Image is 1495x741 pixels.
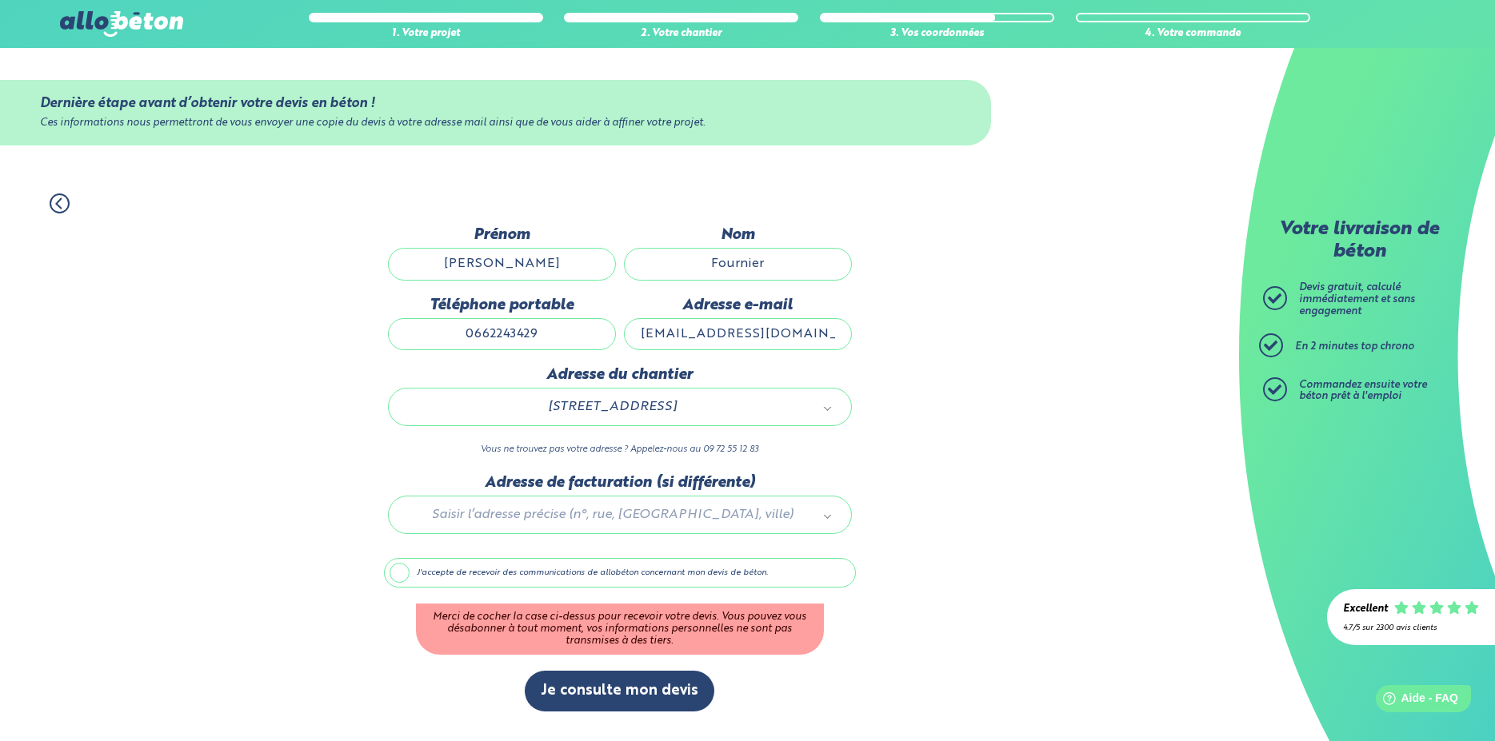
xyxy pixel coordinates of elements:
[1295,341,1414,352] span: En 2 minutes top chrono
[564,28,798,40] div: 2. Votre chantier
[525,671,714,711] button: Je consulte mon devis
[1343,604,1388,616] div: Excellent
[1299,380,1427,402] span: Commandez ensuite votre béton prêt à l'emploi
[624,248,852,280] input: Quel est votre nom de famille ?
[416,604,824,655] div: Merci de cocher la case ci-dessus pour recevoir votre devis. Vous pouvez vous désabonner à tout m...
[1299,282,1415,316] span: Devis gratuit, calculé immédiatement et sans engagement
[40,96,952,111] div: Dernière étape avant d’obtenir votre devis en béton !
[405,396,835,417] a: [STREET_ADDRESS]
[388,366,852,384] label: Adresse du chantier
[1076,28,1310,40] div: 4. Votre commande
[60,11,183,37] img: allobéton
[624,297,852,314] label: Adresse e-mail
[388,248,616,280] input: Quel est votre prénom ?
[384,558,856,588] label: J'accepte de recevoir des communications de allobéton concernant mon devis de béton.
[40,118,952,129] div: Ces informations nous permettront de vous envoyer une copie du devis à votre adresse mail ainsi q...
[624,318,852,350] input: ex : contact@allobeton.fr
[388,297,616,314] label: Téléphone portable
[1267,219,1451,263] p: Votre livraison de béton
[309,28,543,40] div: 1. Votre projet
[388,226,616,244] label: Prénom
[388,318,616,350] input: ex : 0642930817
[411,396,814,417] span: [STREET_ADDRESS]
[1343,623,1479,632] div: 4.7/5 sur 2300 avis clients
[624,226,852,244] label: Nom
[820,28,1054,40] div: 3. Vos coordonnées
[1353,679,1477,723] iframe: Help widget launcher
[388,442,852,457] p: Vous ne trouvez pas votre adresse ? Appelez-nous au 09 72 55 12 83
